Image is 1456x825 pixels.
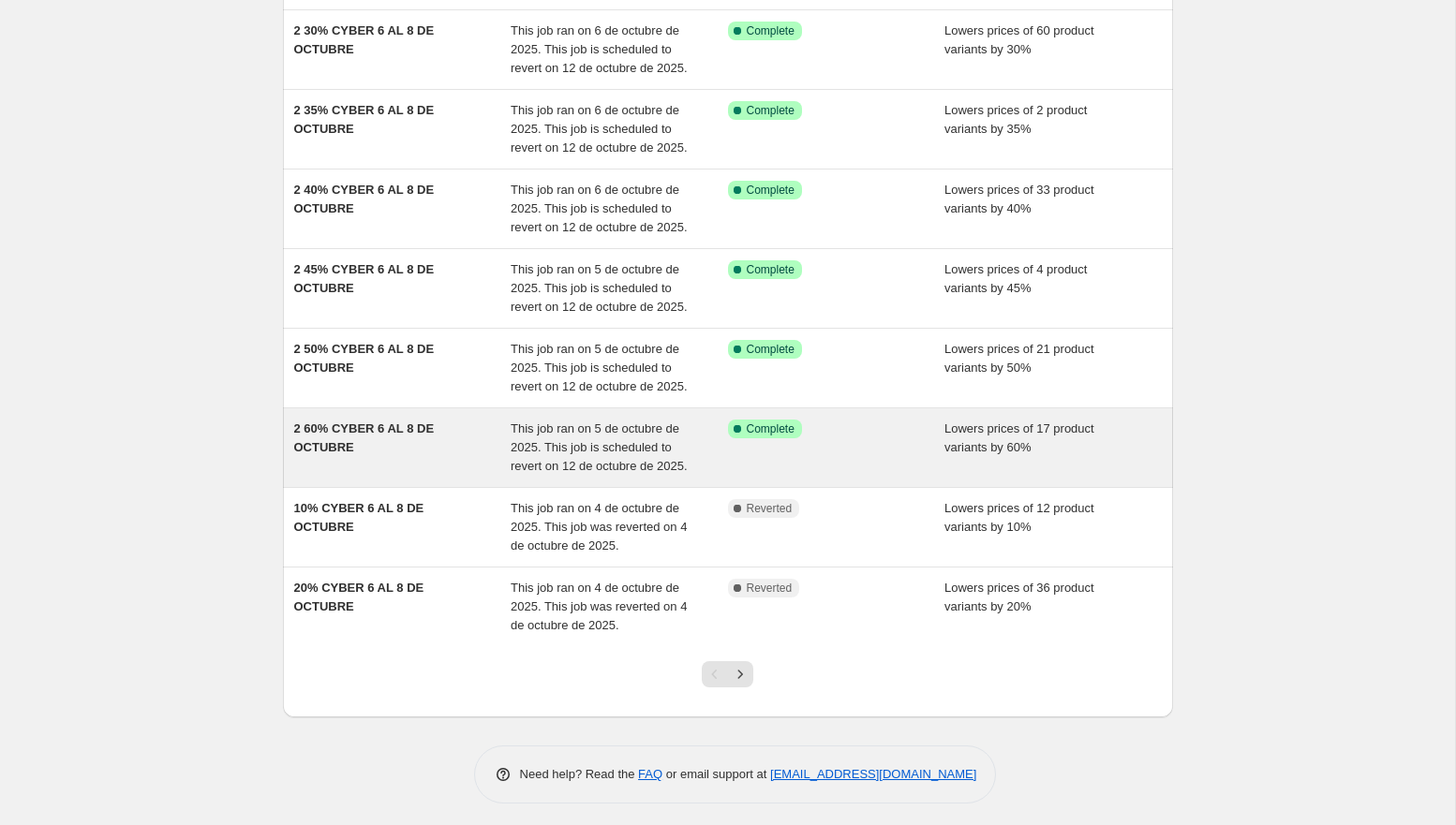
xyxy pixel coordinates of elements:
span: Complete [747,183,795,198]
span: Complete [747,421,795,436]
span: Need help? Read the [520,767,639,781]
span: Complete [747,103,795,118]
span: 10% CYBER 6 AL 8 DE OCTUBRE [294,501,424,534]
span: Lowers prices of 36 product variants by 20% [944,581,1094,613]
span: Lowers prices of 12 product variants by 10% [944,501,1094,534]
span: Reverted [747,581,793,596]
span: 2 60% CYBER 6 AL 8 DE OCTUBRE [294,421,435,454]
a: FAQ [638,767,662,781]
span: This job ran on 5 de octubre de 2025. This job is scheduled to revert on 12 de octubre de 2025. [511,421,688,473]
span: This job ran on 6 de octubre de 2025. This job is scheduled to revert on 12 de octubre de 2025. [511,183,688,234]
span: Complete [747,23,795,38]
span: Lowers prices of 60 product variants by 30% [944,23,1094,56]
span: Reverted [747,501,793,516]
span: This job ran on 6 de octubre de 2025. This job is scheduled to revert on 12 de octubre de 2025. [511,103,688,155]
a: [EMAIL_ADDRESS][DOMAIN_NAME] [770,767,976,781]
span: 2 45% CYBER 6 AL 8 DE OCTUBRE [294,262,435,295]
span: 2 50% CYBER 6 AL 8 DE OCTUBRE [294,342,435,375]
span: 2 30% CYBER 6 AL 8 DE OCTUBRE [294,23,435,56]
span: Lowers prices of 17 product variants by 60% [944,421,1094,454]
span: Lowers prices of 4 product variants by 45% [944,262,1087,295]
button: Next [727,661,753,687]
span: This job ran on 6 de octubre de 2025. This job is scheduled to revert on 12 de octubre de 2025. [511,23,688,75]
span: This job ran on 4 de octubre de 2025. This job was reverted on 4 de octubre de 2025. [511,581,687,632]
span: 2 40% CYBER 6 AL 8 DE OCTUBRE [294,183,435,215]
nav: Pagination [702,661,753,687]
span: Complete [747,342,795,357]
span: 20% CYBER 6 AL 8 DE OCTUBRE [294,581,424,613]
span: This job ran on 4 de octubre de 2025. This job was reverted on 4 de octubre de 2025. [511,501,687,552]
span: This job ran on 5 de octubre de 2025. This job is scheduled to revert on 12 de octubre de 2025. [511,342,688,393]
span: This job ran on 5 de octubre de 2025. This job is scheduled to revert on 12 de octubre de 2025. [511,262,688,314]
span: 2 35% CYBER 6 AL 8 DE OCTUBRE [294,103,435,136]
span: Lowers prices of 2 product variants by 35% [944,103,1087,136]
span: or email support at [662,767,770,781]
span: Complete [747,262,795,277]
span: Lowers prices of 33 product variants by 40% [944,183,1094,215]
span: Lowers prices of 21 product variants by 50% [944,342,1094,375]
